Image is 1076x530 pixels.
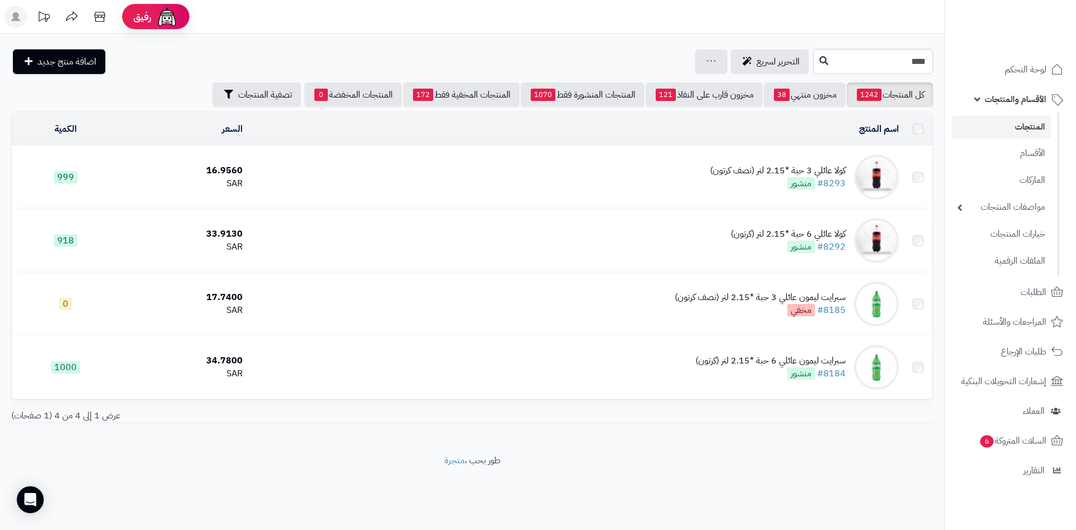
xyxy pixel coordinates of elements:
[222,122,243,136] a: السعر
[695,354,846,367] div: سبرايت ليمون عائلي 6 حبة *2.15 لتر (كرتون)
[983,314,1046,330] span: المراجعات والأسئلة
[854,345,899,390] img: سبرايت ليمون عائلي 6 حبة *2.15 لتر (كرتون)
[817,177,846,190] a: #8293
[952,398,1069,425] a: العملاء
[13,49,105,74] a: اضافة منتج جديد
[857,89,882,101] span: 1242
[952,222,1051,246] a: خيارات المنتجات
[952,427,1069,454] a: السلات المتروكة6
[17,486,44,513] div: Open Intercom Messenger
[1023,403,1045,419] span: العملاء
[854,155,899,200] img: كولا عائلي 3 حبة *2.15 لتر (نصف كرتون)
[787,177,815,190] span: منشور
[646,82,763,107] a: مخزون قارب على النفاذ121
[403,82,520,107] a: المنتجات المخفية فقط172
[1023,463,1045,478] span: التقارير
[710,164,846,177] div: كولا عائلي 3 حبة *2.15 لتر (نصف كرتون)
[124,367,243,380] div: SAR
[952,141,1051,165] a: الأقسام
[817,240,846,254] a: #8292
[854,218,899,263] img: كولا عائلي 6 حبة *2.15 لتر (كرتون)
[1000,8,1065,32] img: logo-2.png
[952,338,1069,365] a: طلبات الإرجاع
[817,303,846,317] a: #8185
[156,6,178,28] img: ai-face.png
[731,49,809,74] a: التحرير لسريع
[731,228,846,241] div: كولا عائلي 6 حبة *2.15 لتر (كرتون)
[444,454,465,467] a: متجرة
[30,6,58,31] a: تحديثات المنصة
[952,457,1069,484] a: التقارير
[859,122,899,136] a: اسم المنتج
[1001,344,1046,360] span: طلبات الإرجاع
[675,291,846,304] div: سبرايت ليمون عائلي 3 حبة *2.15 لتر (نصف كرتون)
[124,354,243,367] div: 34.7800
[952,249,1051,273] a: الملفات الرقمية
[413,89,433,101] span: 172
[980,435,994,448] span: 6
[38,55,96,68] span: اضافة منتج جديد
[787,304,815,316] span: مخفي
[54,171,77,183] span: 999
[985,91,1046,107] span: الأقسام والمنتجات
[847,82,933,107] a: كل المنتجات1242
[531,89,555,101] span: 1070
[124,304,243,317] div: SAR
[124,228,243,241] div: 33.9130
[124,164,243,177] div: 16.9560
[314,89,328,101] span: 0
[979,433,1046,449] span: السلات المتروكة
[212,82,301,107] button: تصفية المنتجات
[3,409,472,422] div: عرض 1 إلى 4 من 4 (1 صفحات)
[952,56,1069,83] a: لوحة التحكم
[54,234,77,247] span: 918
[238,88,292,102] span: تصفية المنتجات
[952,168,1051,192] a: الماركات
[757,55,800,68] span: التحرير لسريع
[1005,62,1046,77] span: لوحة التحكم
[774,89,790,101] span: 38
[952,116,1051,139] a: المنتجات
[124,291,243,304] div: 17.7400
[656,89,676,101] span: 121
[787,367,815,380] span: منشور
[124,241,243,254] div: SAR
[952,195,1051,219] a: مواصفات المنتجات
[952,308,1069,335] a: المراجعات والأسئلة
[961,374,1046,389] span: إشعارات التحويلات البنكية
[54,122,77,136] a: الكمية
[51,361,80,374] span: 1000
[817,367,846,380] a: #8184
[854,282,899,326] img: سبرايت ليمون عائلي 3 حبة *2.15 لتر (نصف كرتون)
[59,298,72,310] span: 0
[124,177,243,190] div: SAR
[952,279,1069,306] a: الطلبات
[952,368,1069,395] a: إشعارات التحويلات البنكية
[787,241,815,253] span: منشور
[764,82,846,107] a: مخزون منتهي38
[304,82,402,107] a: المنتجات المخفضة0
[1021,284,1046,300] span: الطلبات
[133,10,151,24] span: رفيق
[521,82,644,107] a: المنتجات المنشورة فقط1070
